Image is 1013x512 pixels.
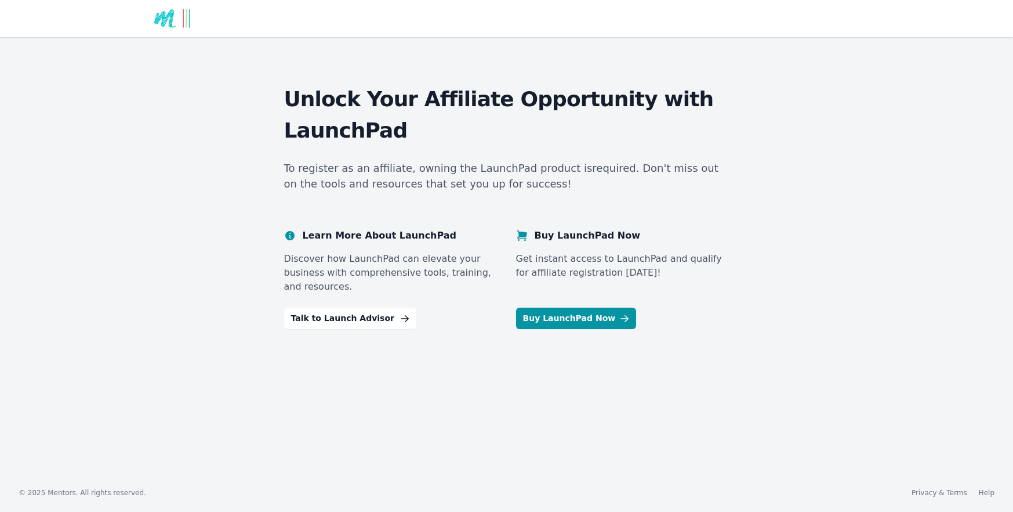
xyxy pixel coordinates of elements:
p: Get instant access to LaunchPad and qualify for affiliate registration [DATE]! [516,252,729,294]
a: Buy LaunchPad Now [516,308,637,329]
p: Discover how LaunchPad can elevate your business with comprehensive tools, training, and resources. [284,252,498,294]
dt: Buy LaunchPad Now [516,229,729,243]
dt: Learn More About LaunchPad [284,229,498,243]
a: Help [979,489,994,497]
span: required [592,162,636,174]
a: Privacy & Terms [912,489,967,497]
div: © 2025 Mentors. All rights reserved. [19,488,506,498]
a: Talk to Launch Advisor [284,308,416,329]
h2: Unlock Your Affiliate Opportunity with LaunchPad [284,84,729,146]
p: To register as an affiliate, owning the LaunchPad product is . Don't miss out on the tools and re... [284,160,729,192]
